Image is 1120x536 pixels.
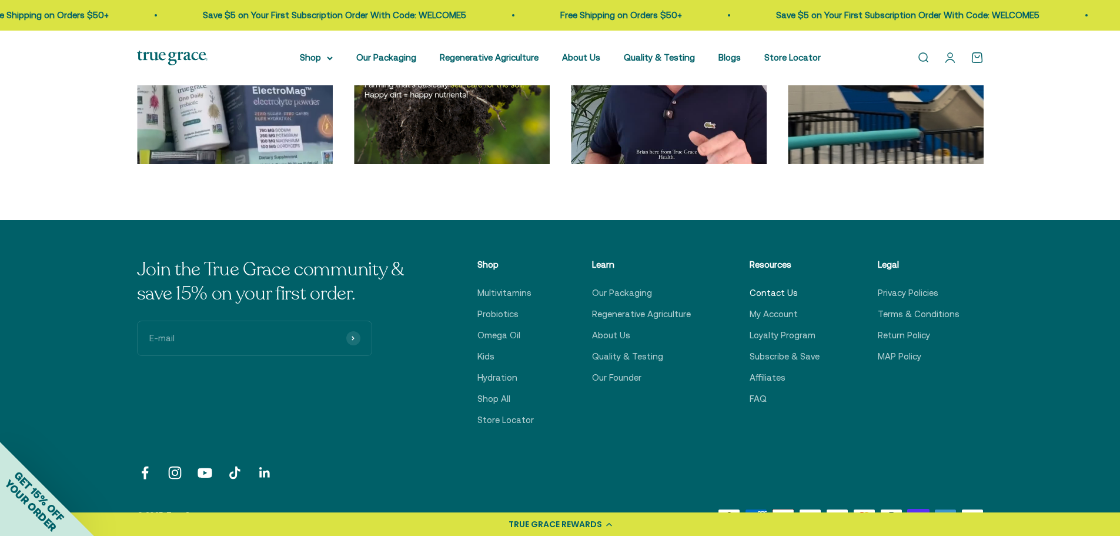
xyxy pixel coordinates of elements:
[750,349,820,364] a: Subscribe & Save
[477,349,494,364] a: Kids
[878,286,938,300] a: Privacy Policies
[257,465,273,481] a: Follow on LinkedIn
[477,371,517,385] a: Hydration
[440,52,539,62] a: Regenerative Agriculture
[300,51,333,65] summary: Shop
[227,465,243,481] a: Follow on TikTok
[878,328,930,342] a: Return Policy
[878,258,959,272] p: Legal
[878,349,921,364] a: MAP Policy
[137,258,419,307] p: Join the True Grace community & save 15% on your first order.
[592,307,691,321] a: Regenerative Agriculture
[592,349,663,364] a: Quality & Testing
[750,371,785,385] a: Affiliates
[774,8,1037,22] p: Save $5 on Your First Subscription Order With Code: WELCOME5
[750,392,767,406] a: FAQ
[477,328,520,342] a: Omega Oil
[750,286,798,300] a: Contact Us
[592,328,630,342] a: About Us
[750,258,820,272] p: Resources
[137,465,153,481] a: Follow on Facebook
[12,469,66,524] span: GET 15% OFF
[137,510,208,522] p: © 2025, True Grace.
[592,286,652,300] a: Our Packaging
[592,258,691,272] p: Learn
[477,392,510,406] a: Shop All
[718,52,741,62] a: Blogs
[509,518,602,531] div: TRUE GRACE REWARDS
[167,465,183,481] a: Follow on Instagram
[200,8,464,22] p: Save $5 on Your First Subscription Order With Code: WELCOME5
[477,258,534,272] p: Shop
[197,465,213,481] a: Follow on YouTube
[624,52,695,62] a: Quality & Testing
[558,10,680,20] a: Free Shipping on Orders $50+
[878,307,959,321] a: Terms & Conditions
[750,328,815,342] a: Loyalty Program
[477,286,531,300] a: Multivitamins
[592,371,641,385] a: Our Founder
[764,52,821,62] a: Store Locator
[562,52,600,62] a: About Us
[477,307,519,321] a: Probiotics
[356,52,416,62] a: Our Packaging
[2,477,59,534] span: YOUR ORDER
[477,413,534,427] a: Store Locator
[750,307,798,321] a: My Account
